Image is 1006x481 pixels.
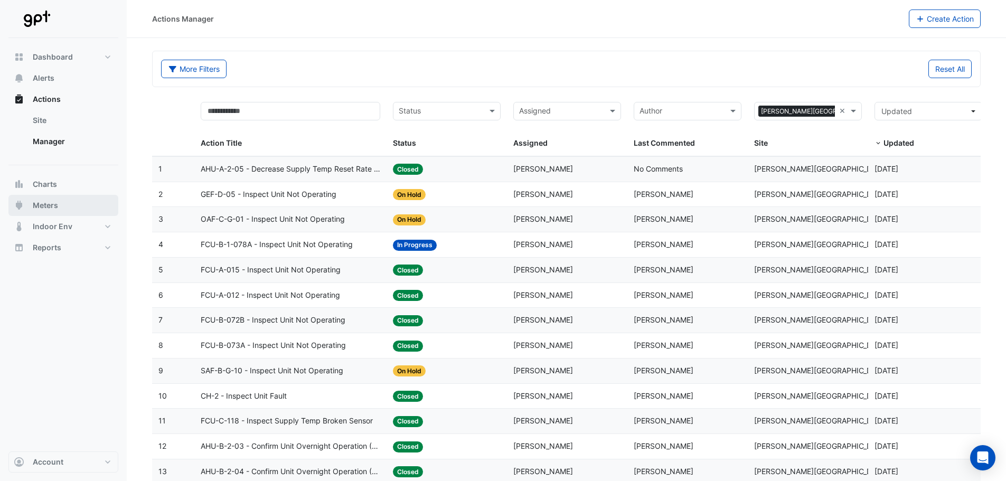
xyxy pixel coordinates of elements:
span: [PERSON_NAME] [634,190,693,199]
span: Reports [33,242,61,253]
app-icon: Actions [14,94,24,105]
span: GEF-D-05 - Inspect Unit Not Operating [201,188,336,201]
span: On Hold [393,365,426,376]
span: [PERSON_NAME] [634,391,693,400]
span: [PERSON_NAME][GEOGRAPHIC_DATA][PERSON_NAME] [754,164,947,173]
span: Indoor Env [33,221,72,232]
span: FCU-B-072B - Inspect Unit Not Operating [201,314,345,326]
span: AHU-A-2-05 - Decrease Supply Temp Reset Rate Too Fast (Energy Saving) [201,163,381,175]
span: Alerts [33,73,54,83]
span: [PERSON_NAME][GEOGRAPHIC_DATA][PERSON_NAME] [754,290,947,299]
span: [PERSON_NAME] [513,441,573,450]
span: [PERSON_NAME][GEOGRAPHIC_DATA][PERSON_NAME] [754,416,947,425]
span: [PERSON_NAME] [513,240,573,249]
span: [PERSON_NAME] [513,290,573,299]
span: [PERSON_NAME] [513,164,573,173]
span: 2025-08-04T10:28:00.504 [875,441,898,450]
app-icon: Charts [14,179,24,190]
app-icon: Indoor Env [14,221,24,232]
span: 8 [158,341,163,350]
a: Site [24,110,118,131]
span: 2025-08-04T10:31:03.460 [875,416,898,425]
app-icon: Reports [14,242,24,253]
button: Meters [8,195,118,216]
span: 4 [158,240,163,249]
span: Closed [393,164,423,175]
div: Actions Manager [152,13,214,24]
span: Closed [393,290,423,301]
span: [PERSON_NAME] [513,315,573,324]
span: [PERSON_NAME] [634,240,693,249]
span: OAF-C-G-01 - Inspect Unit Not Operating [201,213,345,225]
span: [PERSON_NAME] [634,416,693,425]
span: Closed [393,265,423,276]
span: 2025-08-06T07:02:23.223 [875,366,898,375]
span: Status [393,138,416,147]
span: 2025-08-07T13:25:30.392 [875,341,898,350]
span: [PERSON_NAME] [634,265,693,274]
span: FCU-A-012 - Inspect Unit Not Operating [201,289,340,301]
span: FCU-C-118 - Inspect Supply Temp Broken Sensor [201,415,373,427]
app-icon: Dashboard [14,52,24,62]
span: 9 [158,366,163,375]
span: [PERSON_NAME] [634,467,693,476]
a: Manager [24,131,118,152]
span: 2025-08-04T10:27:47.390 [875,467,898,476]
span: [PERSON_NAME][GEOGRAPHIC_DATA][PERSON_NAME] [754,341,947,350]
span: [PERSON_NAME][GEOGRAPHIC_DATA][PERSON_NAME] [754,240,947,249]
span: 2025-08-12T10:30:13.796 [875,190,898,199]
span: Action Title [201,138,242,147]
span: [PERSON_NAME] [513,265,573,274]
span: Meters [33,200,58,211]
span: [PERSON_NAME][GEOGRAPHIC_DATA][PERSON_NAME] [754,467,947,476]
span: [PERSON_NAME][GEOGRAPHIC_DATA][PERSON_NAME] [754,315,947,324]
span: CH-2 - Inspect Unit Fault [201,390,287,402]
span: SAF-B-G-10 - Inspect Unit Not Operating [201,365,343,377]
span: 7 [158,315,163,324]
button: Charts [8,174,118,195]
span: [PERSON_NAME] [634,441,693,450]
span: Updated [881,107,912,116]
span: [PERSON_NAME] [513,391,573,400]
span: AHU-B-2-03 - Confirm Unit Overnight Operation (Energy Waste) [201,440,381,452]
span: 2025-08-12T07:15:43.459 [875,240,898,249]
div: Actions [8,110,118,156]
span: 2025-08-08T07:10:02.960 [875,290,898,299]
button: Updated [875,102,982,120]
span: 13 [158,467,167,476]
span: [PERSON_NAME][GEOGRAPHIC_DATA][PERSON_NAME] [754,190,947,199]
span: Closed [393,441,423,452]
span: 12 [158,441,166,450]
span: [PERSON_NAME][GEOGRAPHIC_DATA][PERSON_NAME] [754,391,947,400]
span: Assigned [513,138,548,147]
app-icon: Meters [14,200,24,211]
app-icon: Alerts [14,73,24,83]
span: FCU-B-1-078A - Inspect Unit Not Operating [201,239,353,251]
span: Charts [33,179,57,190]
span: 2025-08-12T10:41:13.881 [875,164,898,173]
span: 3 [158,214,163,223]
span: 10 [158,391,167,400]
span: [PERSON_NAME] [634,341,693,350]
span: [PERSON_NAME] [634,366,693,375]
div: Open Intercom Messenger [970,445,995,470]
span: 2025-08-12T07:16:41.399 [875,214,898,223]
button: Account [8,451,118,473]
span: [PERSON_NAME][GEOGRAPHIC_DATA][PERSON_NAME] [754,441,947,450]
span: In Progress [393,240,437,251]
span: [PERSON_NAME] [634,290,693,299]
span: 5 [158,265,163,274]
span: No Comments [634,164,683,173]
span: [PERSON_NAME][GEOGRAPHIC_DATA][PERSON_NAME] [754,214,947,223]
span: 6 [158,290,163,299]
span: FCU-A-015 - Inspect Unit Not Operating [201,264,341,276]
span: Updated [883,138,914,147]
span: Actions [33,94,61,105]
button: Reports [8,237,118,258]
span: Closed [393,341,423,352]
span: 2 [158,190,163,199]
button: Reset All [928,60,972,78]
button: Dashboard [8,46,118,68]
span: Closed [393,416,423,427]
span: FCU-B-073A - Inspect Unit Not Operating [201,339,346,352]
